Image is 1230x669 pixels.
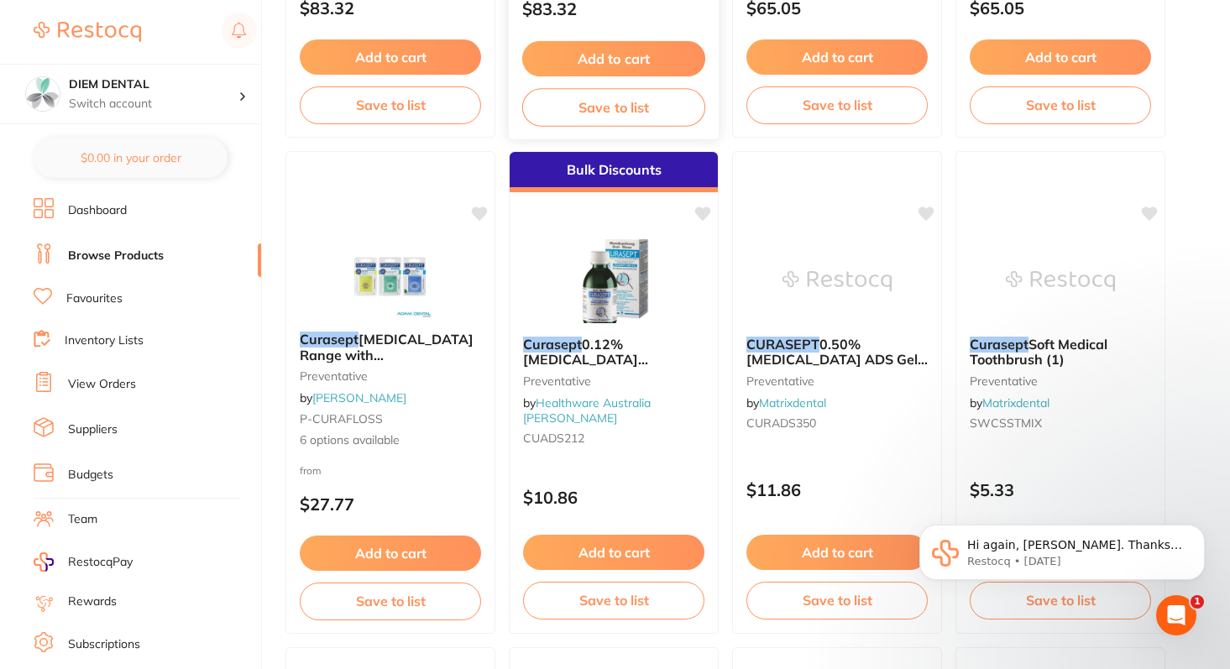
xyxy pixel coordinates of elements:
img: Restocq Logo [34,22,141,42]
button: Add to cart [970,39,1151,75]
p: Switch account [69,96,238,112]
img: DIEM DENTAL [26,77,60,111]
a: RestocqPay [34,552,133,572]
p: $11.86 [746,480,928,499]
button: Save to list [970,86,1151,123]
img: Curasept Soft Medical Toothbrush (1) [1006,239,1115,323]
img: CURASEPT 0.50% Chlorhexidine ADS Gel 30ml tube [782,239,892,323]
span: by [300,390,406,405]
span: RestocqPay [68,554,133,571]
a: Favourites [66,290,123,307]
button: Save to list [522,88,705,126]
a: [PERSON_NAME] [312,390,406,405]
button: Add to cart [522,41,705,77]
small: preventative [746,374,928,388]
a: Rewards [68,593,117,610]
small: Preventative [523,374,704,388]
a: Restocq Logo [34,13,141,51]
button: Save to list [746,582,928,619]
a: View Orders [68,376,136,393]
em: Curasept [970,336,1028,353]
span: 0.50% [MEDICAL_DATA] ADS Gel 30ml tube [746,336,928,384]
em: Curasept [523,336,582,353]
b: Curasept 0.12% Chlorhexidine Mouth Rinse - 200ml Bottle [523,337,704,368]
a: Dashboard [68,202,127,219]
span: by [746,395,826,410]
span: by [523,395,651,426]
span: CUADS212 [523,431,584,446]
button: Save to list [300,86,481,123]
em: CURASEPT [746,336,819,353]
a: Inventory Lists [65,332,144,349]
a: Matrixdental [759,395,826,410]
span: CURADS350 [746,416,816,431]
a: Subscriptions [68,636,140,653]
p: $10.86 [523,488,704,507]
b: Curasept Soft Medical Toothbrush (1) [970,337,1151,368]
p: $27.77 [300,494,481,514]
span: 1 [1191,595,1204,609]
h4: DIEM DENTAL [69,76,238,93]
a: Healthware Australia [PERSON_NAME] [523,395,651,426]
img: Curasept Dental Floss Range with Chlorhexidine 6/pk [336,234,445,318]
button: Add to cart [746,535,928,570]
small: preventative [970,374,1151,388]
span: SWCSSTMIX [970,416,1042,431]
b: Curasept Dental Floss Range with Chlorhexidine 6/pk [300,332,481,363]
em: Curasept [300,331,359,348]
a: Team [68,511,97,528]
a: Budgets [68,467,113,483]
iframe: Intercom notifications message [894,489,1230,624]
p: $5.33 [970,480,1151,499]
span: 0.12% [MEDICAL_DATA] [MEDICAL_DATA] - 200ml Bottle [523,336,691,399]
button: Save to list [300,583,481,619]
button: Add to cart [523,535,704,570]
img: Curasept 0.12% Chlorhexidine Mouth Rinse - 200ml Bottle [559,239,668,323]
a: Browse Products [68,248,164,264]
b: CURASEPT 0.50% Chlorhexidine ADS Gel 30ml tube [746,337,928,368]
small: preventative [300,369,481,383]
button: Add to cart [300,39,481,75]
img: RestocqPay [34,552,54,572]
div: Bulk Discounts [510,152,718,192]
button: Add to cart [746,39,928,75]
button: Save to list [746,86,928,123]
span: P-CURAFLOSS [300,411,383,426]
a: Suppliers [68,421,118,438]
a: Matrixdental [982,395,1049,410]
button: $0.00 in your order [34,138,228,178]
iframe: Intercom live chat [1156,595,1196,635]
span: Soft Medical Toothbrush (1) [970,336,1107,368]
span: 6 options available [300,432,481,449]
button: Save to list [523,582,704,619]
span: by [970,395,1049,410]
span: from [300,464,322,477]
span: [MEDICAL_DATA] Range with [MEDICAL_DATA] 6/pk [300,331,474,379]
button: Add to cart [300,536,481,571]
